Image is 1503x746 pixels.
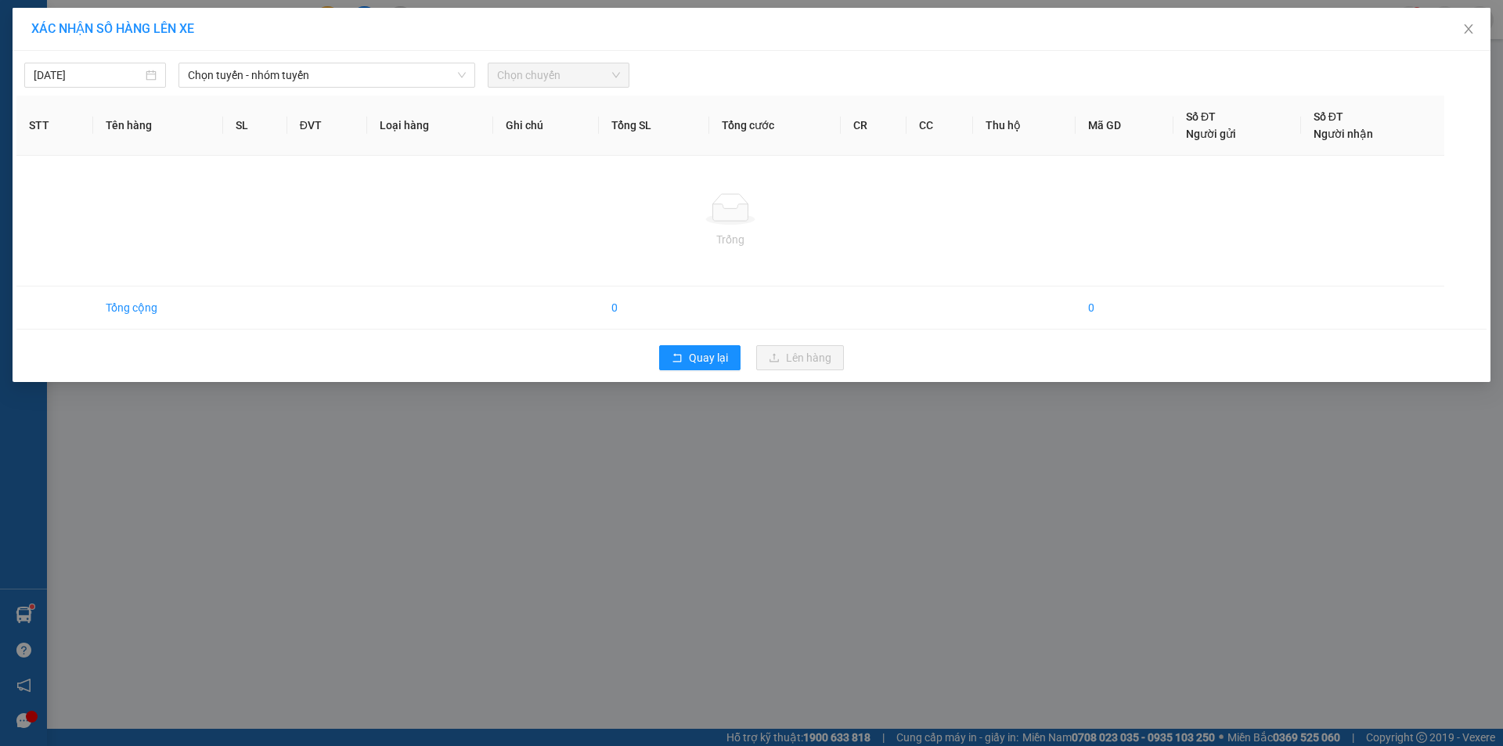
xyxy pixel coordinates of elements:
th: Tổng SL [599,96,709,156]
span: close [1462,23,1475,35]
th: Thu hộ [973,96,1075,156]
span: XÁC NHẬN SỐ HÀNG LÊN XE [31,21,194,36]
span: down [457,70,467,80]
th: CC [906,96,973,156]
td: Tổng cộng [93,287,223,330]
th: Ghi chú [493,96,600,156]
th: Mã GD [1076,96,1173,156]
span: Số ĐT [1186,110,1216,123]
div: Trống [29,231,1432,248]
button: uploadLên hàng [756,345,844,370]
span: rollback [672,352,683,365]
th: Loại hàng [367,96,493,156]
th: STT [16,96,93,156]
th: Tổng cước [709,96,841,156]
th: ĐVT [287,96,367,156]
span: Chọn tuyến - nhóm tuyến [188,63,466,87]
td: 0 [1076,287,1173,330]
span: Số ĐT [1314,110,1343,123]
button: Close [1447,8,1490,52]
input: 15/09/2025 [34,67,142,84]
span: Người nhận [1314,128,1373,140]
th: CR [841,96,907,156]
span: Người gửi [1186,128,1236,140]
span: Quay lại [689,349,728,366]
th: Tên hàng [93,96,223,156]
button: rollbackQuay lại [659,345,741,370]
th: SL [223,96,287,156]
span: Chọn chuyến [497,63,620,87]
td: 0 [599,287,709,330]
